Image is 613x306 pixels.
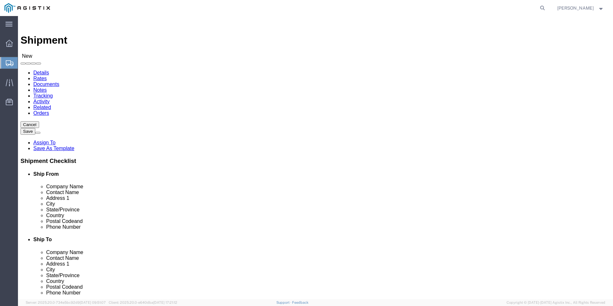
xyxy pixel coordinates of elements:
[292,301,308,304] a: Feedback
[80,301,106,304] span: [DATE] 09:51:07
[557,4,594,12] span: RICHARD LEE
[18,16,613,299] iframe: FS Legacy Container
[4,3,50,13] img: logo
[109,301,177,304] span: Client: 2025.20.0-e640dba
[276,301,292,304] a: Support
[153,301,177,304] span: [DATE] 17:21:12
[507,300,605,305] span: Copyright © [DATE]-[DATE] Agistix Inc., All Rights Reserved
[557,4,604,12] button: [PERSON_NAME]
[26,301,106,304] span: Server: 2025.20.0-734e5bc92d9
